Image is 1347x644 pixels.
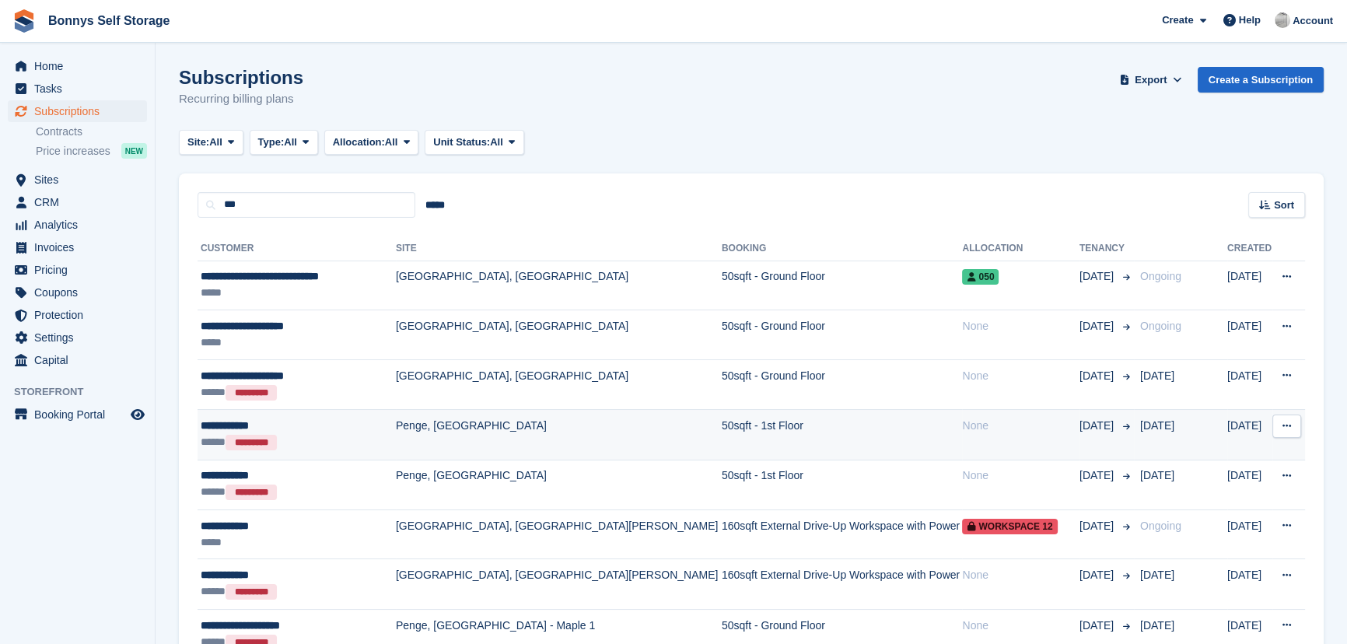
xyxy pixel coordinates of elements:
[8,100,147,122] a: menu
[8,327,147,348] a: menu
[8,236,147,258] a: menu
[396,261,722,310] td: [GEOGRAPHIC_DATA], [GEOGRAPHIC_DATA]
[433,135,490,150] span: Unit Status:
[8,78,147,100] a: menu
[8,214,147,236] a: menu
[1227,236,1272,261] th: Created
[722,261,963,310] td: 50sqft - Ground Floor
[179,67,303,88] h1: Subscriptions
[8,55,147,77] a: menu
[1227,359,1272,409] td: [DATE]
[34,282,128,303] span: Coupons
[962,618,1079,634] div: None
[1162,12,1193,28] span: Create
[1227,460,1272,509] td: [DATE]
[284,135,297,150] span: All
[1135,72,1167,88] span: Export
[962,519,1057,534] span: Workspace 12
[179,90,303,108] p: Recurring billing plans
[1079,318,1117,334] span: [DATE]
[8,259,147,281] a: menu
[1079,236,1134,261] th: Tenancy
[36,124,147,139] a: Contracts
[34,78,128,100] span: Tasks
[14,384,155,400] span: Storefront
[962,467,1079,484] div: None
[1140,520,1181,532] span: Ongoing
[722,410,963,460] td: 50sqft - 1st Floor
[396,236,722,261] th: Site
[128,405,147,424] a: Preview store
[1227,310,1272,360] td: [DATE]
[396,410,722,460] td: Penge, [GEOGRAPHIC_DATA]
[1079,418,1117,434] span: [DATE]
[42,8,176,33] a: Bonnys Self Storage
[258,135,285,150] span: Type:
[8,304,147,326] a: menu
[34,214,128,236] span: Analytics
[209,135,222,150] span: All
[1079,618,1117,634] span: [DATE]
[425,130,523,156] button: Unit Status: All
[1227,509,1272,559] td: [DATE]
[1198,67,1324,93] a: Create a Subscription
[8,404,147,425] a: menu
[1140,320,1181,332] span: Ongoing
[333,135,385,150] span: Allocation:
[250,130,318,156] button: Type: All
[490,135,503,150] span: All
[1117,67,1185,93] button: Export
[34,404,128,425] span: Booking Portal
[8,191,147,213] a: menu
[8,169,147,191] a: menu
[1239,12,1261,28] span: Help
[1140,270,1181,282] span: Ongoing
[8,349,147,371] a: menu
[1079,567,1117,583] span: [DATE]
[12,9,36,33] img: stora-icon-8386f47178a22dfd0bd8f6a31ec36ba5ce8667c1dd55bd0f319d3a0aa187defe.svg
[396,310,722,360] td: [GEOGRAPHIC_DATA], [GEOGRAPHIC_DATA]
[187,135,209,150] span: Site:
[34,304,128,326] span: Protection
[198,236,396,261] th: Customer
[962,418,1079,434] div: None
[1274,198,1294,213] span: Sort
[396,460,722,509] td: Penge, [GEOGRAPHIC_DATA]
[396,509,722,559] td: [GEOGRAPHIC_DATA], [GEOGRAPHIC_DATA][PERSON_NAME]
[34,100,128,122] span: Subscriptions
[396,359,722,409] td: [GEOGRAPHIC_DATA], [GEOGRAPHIC_DATA]
[1140,619,1174,632] span: [DATE]
[36,142,147,159] a: Price increases NEW
[722,460,963,509] td: 50sqft - 1st Floor
[962,318,1079,334] div: None
[722,236,963,261] th: Booking
[962,269,999,285] span: 050
[1140,569,1174,581] span: [DATE]
[1140,419,1174,432] span: [DATE]
[1293,13,1333,29] span: Account
[34,169,128,191] span: Sites
[722,509,963,559] td: 160sqft External Drive-Up Workspace with Power
[1227,410,1272,460] td: [DATE]
[396,559,722,609] td: [GEOGRAPHIC_DATA], [GEOGRAPHIC_DATA][PERSON_NAME]
[8,282,147,303] a: menu
[34,236,128,258] span: Invoices
[1079,268,1117,285] span: [DATE]
[1079,518,1117,534] span: [DATE]
[1140,469,1174,481] span: [DATE]
[962,236,1079,261] th: Allocation
[1079,368,1117,384] span: [DATE]
[34,191,128,213] span: CRM
[34,327,128,348] span: Settings
[34,349,128,371] span: Capital
[121,143,147,159] div: NEW
[36,144,110,159] span: Price increases
[1079,467,1117,484] span: [DATE]
[34,259,128,281] span: Pricing
[1140,369,1174,382] span: [DATE]
[962,567,1079,583] div: None
[962,368,1079,384] div: None
[385,135,398,150] span: All
[1227,559,1272,609] td: [DATE]
[34,55,128,77] span: Home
